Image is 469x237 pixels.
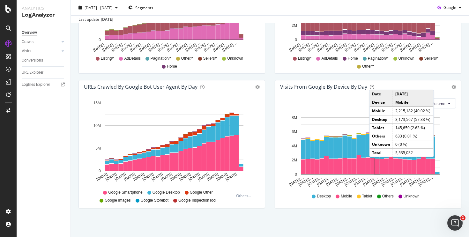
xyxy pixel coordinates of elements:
text: [DATE] [216,172,228,182]
span: Google Desktop [153,190,180,195]
span: Home [167,64,177,69]
a: Visits [22,48,60,55]
a: URL Explorer [22,69,66,76]
span: [DATE] - [DATE] [85,5,113,10]
text: 6M [292,130,297,134]
td: 2,215,182 (40.02 %) [393,107,433,115]
text: 15M [93,101,101,105]
span: Sellers/* [424,56,439,61]
div: Conversions [22,57,43,64]
button: [DATE] - [DATE] [76,3,120,13]
text: 0 [295,38,297,42]
div: gear [451,85,456,89]
span: Listing/* [101,56,115,61]
div: Last update [78,17,113,22]
div: Analytics [22,5,65,11]
td: 3,173,567 (57.33 %) [393,115,433,123]
text: [DATE] [142,172,154,182]
text: [DATE] [206,172,219,182]
svg: A chart. [280,114,454,188]
td: Mobile [370,107,393,115]
text: 5M [95,146,101,151]
span: 1 [460,215,465,220]
span: Tablet [362,194,372,199]
button: Visits Volume [416,98,456,108]
div: Crawls [22,39,33,45]
span: Google Smartphone [108,190,142,195]
td: Unknown [370,140,393,149]
span: AdDetails [321,56,338,61]
span: Home [348,56,358,61]
text: [DATE] [225,172,238,182]
text: [DATE] [160,172,173,182]
text: [DATE] [105,172,118,182]
span: Segments [135,5,153,10]
td: 0 (0 %) [393,140,433,149]
span: Other/* [362,64,374,69]
a: Crawls [22,39,60,45]
text: 10M [93,123,101,128]
span: Google Other [190,190,213,195]
div: gear [255,85,260,89]
text: 0 [295,172,297,177]
text: [DATE] [169,172,182,182]
a: Conversions [22,57,66,64]
text: 8M [292,115,297,120]
text: [DATE] [132,172,145,182]
td: Date [370,90,393,98]
div: LogAnalyzer [22,11,65,19]
text: [DATE] [197,172,210,182]
span: Pagination/* [151,56,171,61]
td: 633 (0.01 %) [393,132,433,140]
text: [DATE] [123,172,136,182]
td: 5,535,032 [393,149,433,157]
text: 0 [99,169,101,173]
text: 2M [292,23,297,28]
td: Mobile [393,98,433,107]
svg: A chart. [84,98,257,187]
div: Visits From Google By Device By Day [280,84,367,90]
span: Google Images [105,198,130,203]
span: Others [382,194,394,199]
text: [DATE] [188,172,201,182]
text: 0 [99,38,101,42]
iframe: Intercom live chat [447,215,463,231]
a: Logfiles Explorer [22,81,66,88]
span: Listing/* [298,56,312,61]
span: Pagination/* [368,56,389,61]
text: [DATE] [151,172,164,182]
div: [DATE] [101,17,113,22]
a: Overview [22,29,66,36]
td: 145,650 (2.63 %) [393,123,433,132]
button: Segments [126,3,156,13]
span: Mobile [341,194,352,199]
span: Unknown [398,56,414,61]
span: Unknown [404,194,420,199]
text: 2M [292,158,297,162]
div: Overview [22,29,37,36]
span: Sellers/* [203,56,218,61]
text: [DATE] [179,172,191,182]
div: URL Explorer [22,69,43,76]
span: Unknown [227,56,243,61]
text: [DATE] [96,172,108,182]
div: Logfiles Explorer [22,81,50,88]
div: Visits [22,48,31,55]
text: [DATE] [114,172,127,182]
text: 4M [292,144,297,148]
span: Google InspectionTool [178,198,216,203]
td: Tablet [370,123,393,132]
span: Google [443,5,456,10]
td: [DATE] [393,90,433,98]
div: URLs Crawled by Google bot User Agent By Day [84,84,197,90]
span: Other/* [181,56,193,61]
button: Google [435,3,464,13]
span: Desktop [317,194,331,199]
td: Total [370,149,393,157]
td: Device [370,98,393,107]
td: Desktop [370,115,393,123]
td: Others [370,132,393,140]
span: AdDetails [124,56,140,61]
